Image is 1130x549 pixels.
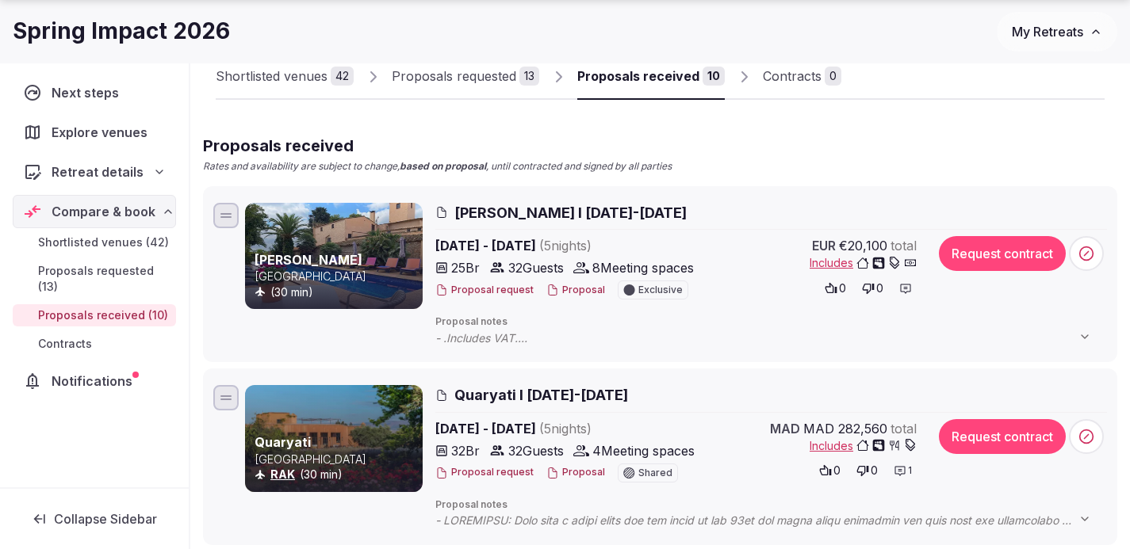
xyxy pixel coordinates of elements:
[891,419,917,438] span: total
[13,304,176,326] a: Proposals received (10)
[871,463,878,478] span: 0
[577,67,699,86] div: Proposals received
[803,419,887,438] span: MAD 282,560
[592,441,695,460] span: 4 Meeting spaces
[38,307,168,323] span: Proposals received (10)
[13,116,176,149] a: Explore venues
[435,330,1107,346] span: - .Includes VAT. - The accommodation details shown reflect the different rooms assigned on the fi...
[400,160,486,172] strong: based on proposal
[255,434,311,450] a: Quaryati
[270,467,295,482] button: RAK
[435,284,534,297] button: Proposal request
[435,513,1107,528] span: - LOREMIPSU: Dolo sita c adipi elits doe tem incid ut lab 93et dol magna aliqu enimadmin ven quis...
[255,284,419,300] div: (30 min)
[13,501,176,536] button: Collapse Sidebar
[435,419,714,438] span: [DATE] - [DATE]
[54,511,157,527] span: Collapse Sidebar
[839,280,846,296] span: 0
[454,203,687,223] span: [PERSON_NAME] I [DATE]-[DATE]
[763,54,841,100] a: Contracts0
[638,468,672,478] span: Shared
[539,421,592,437] span: ( 5 night s )
[13,16,230,47] h1: Spring Impact 2026
[577,54,725,100] a: Proposals received10
[508,441,564,460] span: 32 Guests
[13,76,176,109] a: Next steps
[270,467,295,481] a: RAK
[203,160,672,173] p: Rates and availability are subject to change, , until contracted and signed by all parties
[38,234,169,250] span: Shortlisted venues (42)
[451,441,480,460] span: 32 Br
[770,419,800,438] span: MAD
[216,67,328,86] div: Shortlisted venues
[435,315,1107,329] span: Proposal notes
[13,333,176,355] a: Contracts
[52,372,139,391] span: Notifications
[763,67,822,86] div: Contracts
[392,54,539,100] a: Proposals requested13
[331,67,354,86] div: 42
[255,467,419,482] div: (30 min)
[839,236,887,255] span: €20,100
[255,269,419,284] p: [GEOGRAPHIC_DATA]
[435,236,714,255] span: [DATE] - [DATE]
[451,258,480,277] span: 25 Br
[52,202,155,221] span: Compare & book
[539,238,592,254] span: ( 5 night s )
[812,236,836,255] span: EUR
[255,252,362,268] a: [PERSON_NAME]
[203,135,672,157] h2: Proposals received
[638,285,683,295] span: Exclusive
[820,277,851,299] button: 0
[13,260,176,298] a: Proposals requested (13)
[508,258,564,277] span: 32 Guests
[435,466,534,479] button: Proposal request
[592,258,694,277] span: 8 Meeting spaces
[814,459,845,482] button: 0
[454,385,628,405] span: Quaryati I [DATE]-[DATE]
[852,459,883,482] button: 0
[939,236,1066,271] button: Request contract
[908,464,912,478] span: 1
[519,67,539,86] div: 13
[857,277,888,299] button: 0
[13,231,176,254] a: Shortlisted venues (42)
[13,364,176,398] a: Notifications
[546,466,605,479] button: Proposal
[392,67,516,86] div: Proposals requested
[255,452,419,467] p: [GEOGRAPHIC_DATA]
[52,83,125,102] span: Next steps
[810,255,917,271] button: Includes
[939,419,1066,454] button: Request contract
[435,498,1107,512] span: Proposal notes
[38,336,92,352] span: Contracts
[546,284,605,297] button: Proposal
[997,12,1117,51] button: My Retreats
[876,280,883,296] span: 0
[810,438,917,454] button: Includes
[52,123,154,142] span: Explore venues
[52,162,144,181] span: Retreat details
[703,67,725,86] div: 10
[891,236,917,255] span: total
[825,67,841,86] div: 0
[216,54,354,100] a: Shortlisted venues42
[38,263,170,295] span: Proposals requested (13)
[833,463,841,478] span: 0
[1012,24,1083,40] span: My Retreats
